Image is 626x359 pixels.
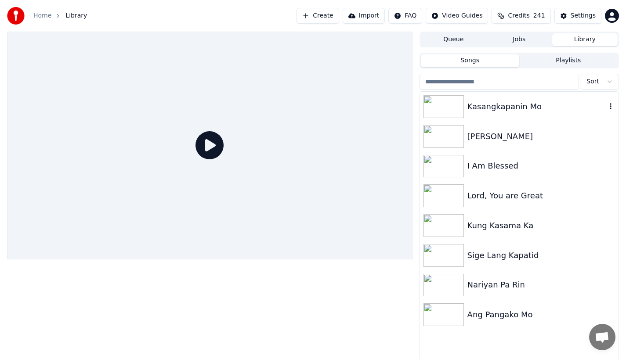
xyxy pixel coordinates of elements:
[533,11,545,20] span: 241
[519,54,618,67] button: Playlists
[467,219,615,232] div: Kung Kasama Ka
[343,8,385,24] button: Import
[33,11,87,20] nav: breadcrumb
[589,324,615,350] div: Open chat
[421,33,486,46] button: Queue
[586,77,599,86] span: Sort
[492,8,550,24] button: Credits241
[426,8,488,24] button: Video Guides
[65,11,87,20] span: Library
[571,11,596,20] div: Settings
[552,33,618,46] button: Library
[467,160,615,172] div: I Am Blessed
[7,7,25,25] img: youka
[467,279,615,291] div: Nariyan Pa Rin
[486,33,552,46] button: Jobs
[467,101,606,113] div: Kasangkapanin Mo
[467,190,615,202] div: Lord, You are Great
[467,309,615,321] div: Ang Pangako Mo
[467,249,615,262] div: Sige Lang Kapatid
[467,130,615,143] div: [PERSON_NAME]
[554,8,601,24] button: Settings
[388,8,422,24] button: FAQ
[33,11,51,20] a: Home
[297,8,339,24] button: Create
[508,11,529,20] span: Credits
[421,54,519,67] button: Songs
